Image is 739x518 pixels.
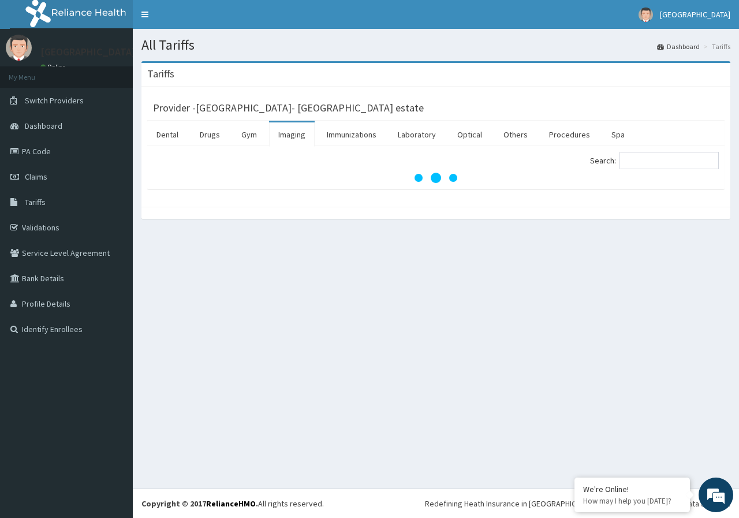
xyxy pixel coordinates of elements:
footer: All rights reserved. [133,489,739,518]
p: How may I help you today? [583,496,681,506]
span: Dashboard [25,121,62,131]
h3: Provider - [GEOGRAPHIC_DATA]- [GEOGRAPHIC_DATA] estate [153,103,424,113]
a: Procedures [540,122,599,147]
h1: All Tariffs [141,38,730,53]
div: We're Online! [583,484,681,494]
li: Tariffs [701,42,730,51]
a: Others [494,122,537,147]
span: Switch Providers [25,95,84,106]
span: [GEOGRAPHIC_DATA] [660,9,730,20]
span: We're online! [67,146,159,262]
textarea: Type your message and hit 'Enter' [6,315,220,356]
a: Gym [232,122,266,147]
a: Drugs [191,122,229,147]
a: Laboratory [389,122,445,147]
a: Dashboard [657,42,700,51]
span: Tariffs [25,197,46,207]
div: Chat with us now [60,65,194,80]
a: Imaging [269,122,315,147]
p: [GEOGRAPHIC_DATA] [40,47,136,57]
span: Claims [25,172,47,182]
label: Search: [590,152,719,169]
h3: Tariffs [147,69,174,79]
svg: audio-loading [413,155,459,201]
strong: Copyright © 2017 . [141,498,258,509]
a: Online [40,63,68,71]
a: Spa [602,122,634,147]
a: Optical [448,122,491,147]
a: Immunizations [318,122,386,147]
div: Minimize live chat window [189,6,217,33]
input: Search: [619,152,719,169]
a: RelianceHMO [206,498,256,509]
img: d_794563401_company_1708531726252_794563401 [21,58,47,87]
img: User Image [639,8,653,22]
img: User Image [6,35,32,61]
a: Dental [147,122,188,147]
div: Redefining Heath Insurance in [GEOGRAPHIC_DATA] using Telemedicine and Data Science! [425,498,730,509]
